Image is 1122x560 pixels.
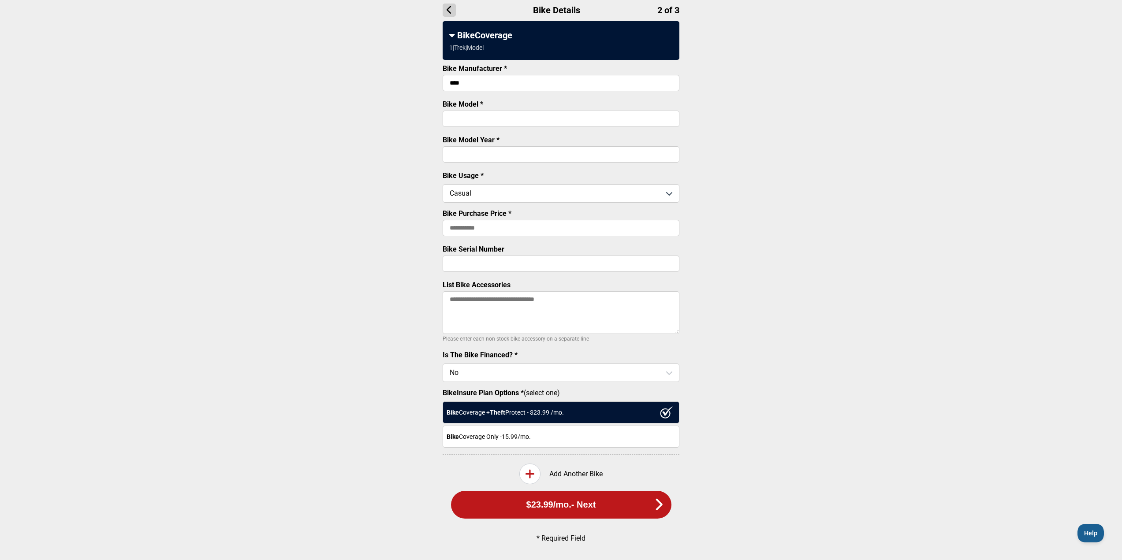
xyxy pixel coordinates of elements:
span: 2 of 3 [657,5,679,15]
div: Coverage Only - 15.99 /mo. [443,426,679,448]
label: Bike Model Year * [443,136,499,144]
label: Bike Manufacturer * [443,64,507,73]
div: Coverage + Protect - $ 23.99 /mo. [443,401,679,423]
label: Bike Serial Number [443,245,504,253]
label: Bike Usage * [443,171,484,180]
div: 1 | Trek | Model [449,44,484,51]
strong: Theft [490,409,505,416]
iframe: Toggle Customer Support [1077,524,1104,542]
h1: Bike Details [443,4,679,17]
label: Bike Model * [443,100,483,108]
strong: BikeInsure Plan Options * [443,389,524,397]
button: $23.99/mo.- Next [451,491,671,519]
label: Bike Purchase Price * [443,209,511,218]
strong: Bike [447,433,459,440]
label: Is The Bike Financed? * [443,351,518,359]
p: Please enter each non-stock bike accessory on a separate line [443,334,679,344]
span: /mo. [553,500,571,510]
label: (select one) [443,389,679,397]
label: List Bike Accessories [443,281,511,289]
div: BikeCoverage [449,30,673,41]
div: Add Another Bike [443,464,679,484]
img: ux1sgP1Haf775SAghJI38DyDlYP+32lKFAAAAAElFTkSuQmCC [660,406,673,419]
p: * Required Field [458,534,665,542]
strong: Bike [447,409,459,416]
